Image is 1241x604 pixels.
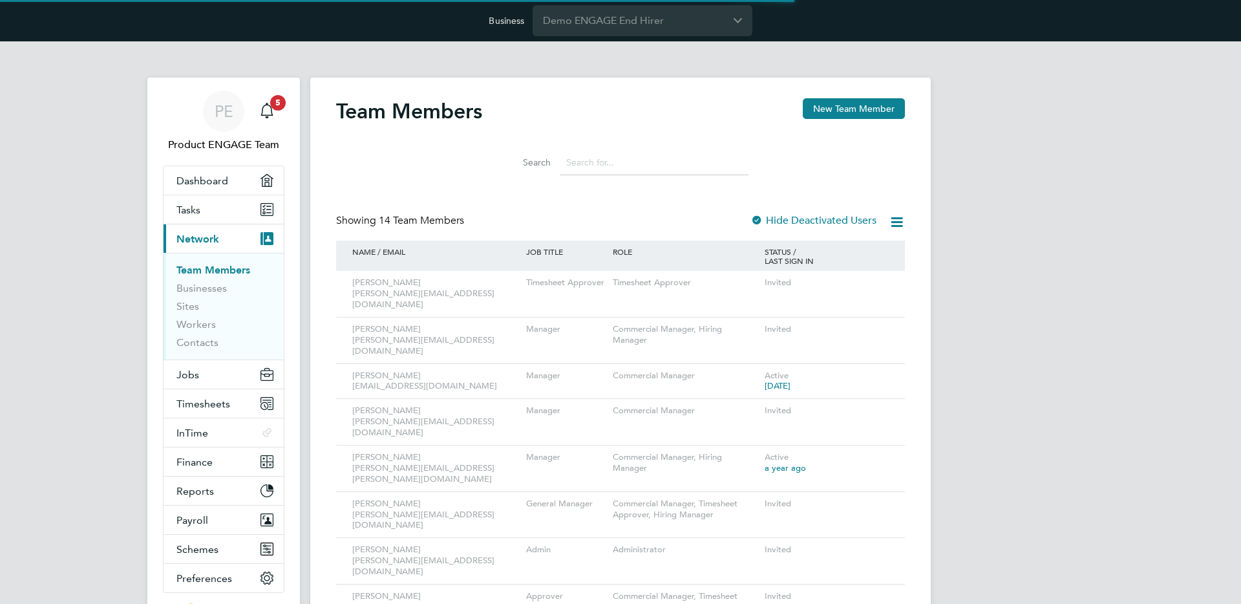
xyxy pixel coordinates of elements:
div: Manager [523,399,610,423]
div: Commercial Manager, Timesheet Approver, Hiring Manager [610,492,761,527]
span: Preferences [176,572,232,585]
a: Workers [176,318,216,330]
div: Commercial Manager, Hiring Manager [610,318,761,352]
span: Schemes [176,543,218,555]
span: Tasks [176,204,200,216]
input: Search for... [560,150,748,175]
span: 5 [270,95,286,111]
span: PE [215,103,233,120]
span: Product ENGAGE Team [163,137,284,153]
span: Dashboard [176,175,228,187]
div: Network [164,253,284,360]
div: Invited [761,538,892,562]
div: [PERSON_NAME] [EMAIL_ADDRESS][DOMAIN_NAME] [349,364,523,399]
button: InTime [164,418,284,447]
button: Finance [164,448,284,476]
button: New Team Member [803,98,905,119]
button: Timesheets [164,389,284,418]
span: Timesheets [176,398,230,410]
div: Manager [523,446,610,469]
a: PEProduct ENGAGE Team [163,91,284,153]
div: Commercial Manager [610,364,761,388]
label: Search [493,156,551,168]
button: Payroll [164,506,284,534]
label: Business [489,15,524,27]
a: Sites [176,300,199,312]
div: Showing [336,214,467,228]
a: Dashboard [164,166,284,195]
div: Commercial Manager [610,399,761,423]
a: Contacts [176,336,218,349]
button: Jobs [164,360,284,389]
span: Jobs [176,369,199,381]
div: [PERSON_NAME] [PERSON_NAME][EMAIL_ADDRESS][DOMAIN_NAME] [349,492,523,538]
span: Finance [176,456,213,468]
span: Network [176,233,219,245]
div: Invited [761,318,892,341]
label: Hide Deactivated Users [750,214,876,227]
div: STATUS / LAST SIGN IN [761,241,892,272]
a: Tasks [164,195,284,224]
button: Preferences [164,564,284,592]
div: General Manager [523,492,610,516]
div: [PERSON_NAME] [PERSON_NAME][EMAIL_ADDRESS][PERSON_NAME][DOMAIN_NAME] [349,446,523,491]
div: [PERSON_NAME] [PERSON_NAME][EMAIL_ADDRESS][DOMAIN_NAME] [349,271,523,317]
div: Invited [761,399,892,423]
div: NAME / EMAIL [349,241,523,263]
a: 5 [254,91,280,132]
div: Commercial Manager, Hiring Manager [610,446,761,480]
div: JOB TITLE [523,241,610,263]
div: Manager [523,364,610,388]
span: Reports [176,485,214,497]
div: Manager [523,318,610,341]
a: Team Members [176,264,250,276]
div: Timesheet Approver [610,271,761,295]
div: Administrator [610,538,761,562]
span: a year ago [765,462,806,473]
div: Invited [761,271,892,295]
span: InTime [176,427,208,439]
a: Businesses [176,282,227,294]
div: ROLE [610,241,761,263]
button: Network [164,224,284,253]
span: Payroll [176,514,208,526]
div: Timesheet Approver [523,271,610,295]
div: Active [761,364,892,399]
h2: Team Members [336,98,482,124]
button: Schemes [164,535,284,563]
div: Admin [523,538,610,562]
div: [PERSON_NAME] [PERSON_NAME][EMAIL_ADDRESS][DOMAIN_NAME] [349,318,523,363]
div: Invited [761,492,892,516]
span: [DATE] [765,380,790,391]
button: Reports [164,477,284,505]
span: 14 Team Members [379,214,464,227]
div: [PERSON_NAME] [PERSON_NAME][EMAIL_ADDRESS][DOMAIN_NAME] [349,399,523,445]
div: Active [761,446,892,480]
div: [PERSON_NAME] [PERSON_NAME][EMAIL_ADDRESS][DOMAIN_NAME] [349,538,523,584]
